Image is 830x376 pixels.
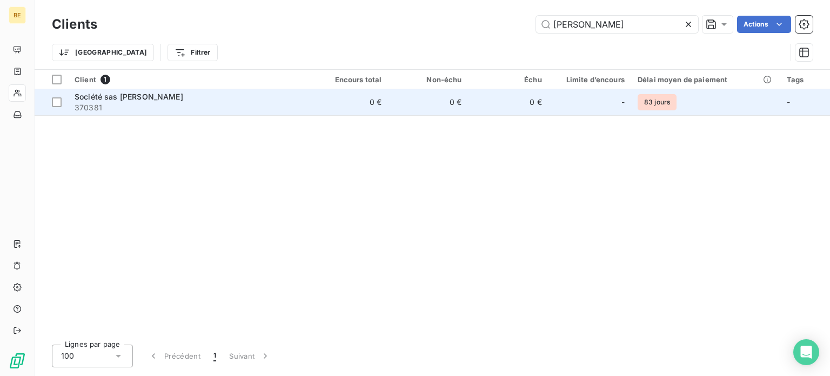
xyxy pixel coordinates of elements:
[75,75,96,84] span: Client
[213,351,216,361] span: 1
[555,75,625,84] div: Limite d’encours
[168,44,217,61] button: Filtrer
[394,75,461,84] div: Non-échu
[308,89,388,115] td: 0 €
[388,89,468,115] td: 0 €
[787,97,790,107] span: -
[9,352,26,370] img: Logo LeanPay
[75,92,183,101] span: Société sas [PERSON_NAME]
[475,75,542,84] div: Échu
[207,345,223,367] button: 1
[52,15,97,34] h3: Clients
[536,16,698,33] input: Rechercher
[52,44,154,61] button: [GEOGRAPHIC_DATA]
[75,102,302,113] span: 370381
[314,75,381,84] div: Encours total
[61,351,74,361] span: 100
[223,345,277,367] button: Suivant
[737,16,791,33] button: Actions
[9,6,26,24] div: BE
[101,75,110,84] span: 1
[621,97,625,108] span: -
[638,75,774,84] div: Délai moyen de paiement
[793,339,819,365] div: Open Intercom Messenger
[787,75,824,84] div: Tags
[638,94,677,110] span: 83 jours
[142,345,207,367] button: Précédent
[468,89,548,115] td: 0 €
